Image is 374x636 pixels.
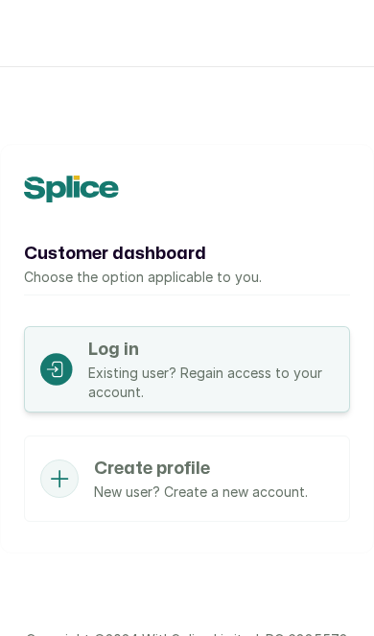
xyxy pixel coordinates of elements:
[94,483,308,502] p: New user? Create a new account.
[88,364,334,402] p: Existing user? Regain access to your account.
[24,268,350,287] p: Choose the option applicable to you.
[24,241,350,268] h1: Customer dashboard
[88,337,334,364] h1: Log in
[94,456,308,483] h1: Create profile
